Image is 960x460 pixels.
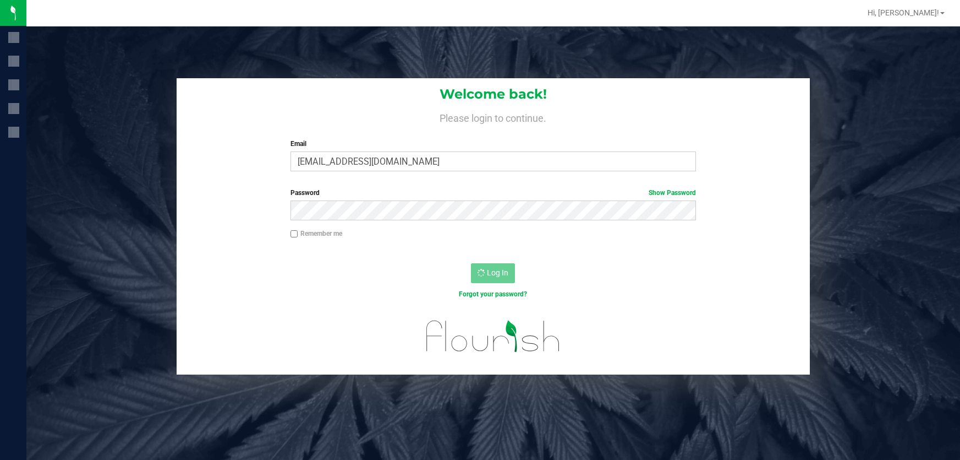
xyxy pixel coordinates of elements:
a: Forgot your password? [459,290,527,298]
button: Log In [471,263,515,283]
label: Email [290,139,696,149]
input: Remember me [290,230,298,238]
a: Show Password [649,189,696,197]
span: Log In [487,268,508,277]
span: Hi, [PERSON_NAME]! [868,8,939,17]
h1: Welcome back! [177,87,810,101]
h4: Please login to continue. [177,110,810,123]
img: flourish_logo.svg [414,311,573,362]
label: Remember me [290,229,342,239]
span: Password [290,189,320,197]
